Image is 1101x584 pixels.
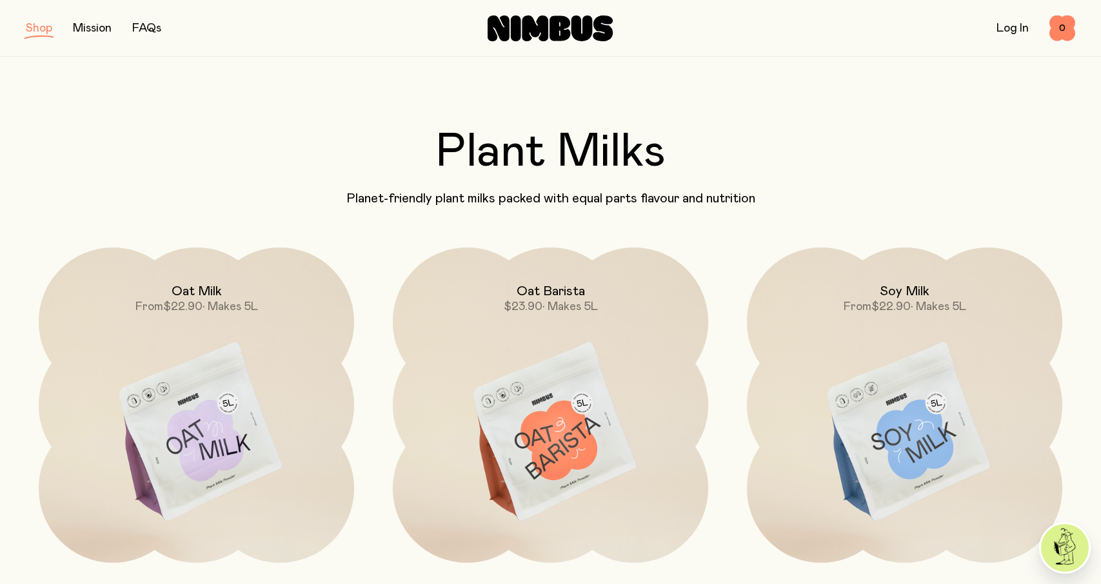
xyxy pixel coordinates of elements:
[1049,15,1075,41] button: 0
[517,284,585,299] h2: Oat Barista
[844,301,871,313] span: From
[542,301,598,313] span: • Makes 5L
[747,248,1062,563] a: Soy MilkFrom$22.90• Makes 5L
[26,191,1075,206] p: Planet-friendly plant milks packed with equal parts flavour and nutrition
[504,301,542,313] span: $23.90
[871,301,911,313] span: $22.90
[172,284,222,299] h2: Oat Milk
[132,23,161,34] a: FAQs
[1041,524,1089,572] img: agent
[911,301,966,313] span: • Makes 5L
[135,301,163,313] span: From
[73,23,112,34] a: Mission
[880,284,929,299] h2: Soy Milk
[163,301,203,313] span: $22.90
[997,23,1029,34] a: Log In
[39,248,354,563] a: Oat MilkFrom$22.90• Makes 5L
[203,301,258,313] span: • Makes 5L
[26,129,1075,175] h2: Plant Milks
[393,248,708,563] a: Oat Barista$23.90• Makes 5L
